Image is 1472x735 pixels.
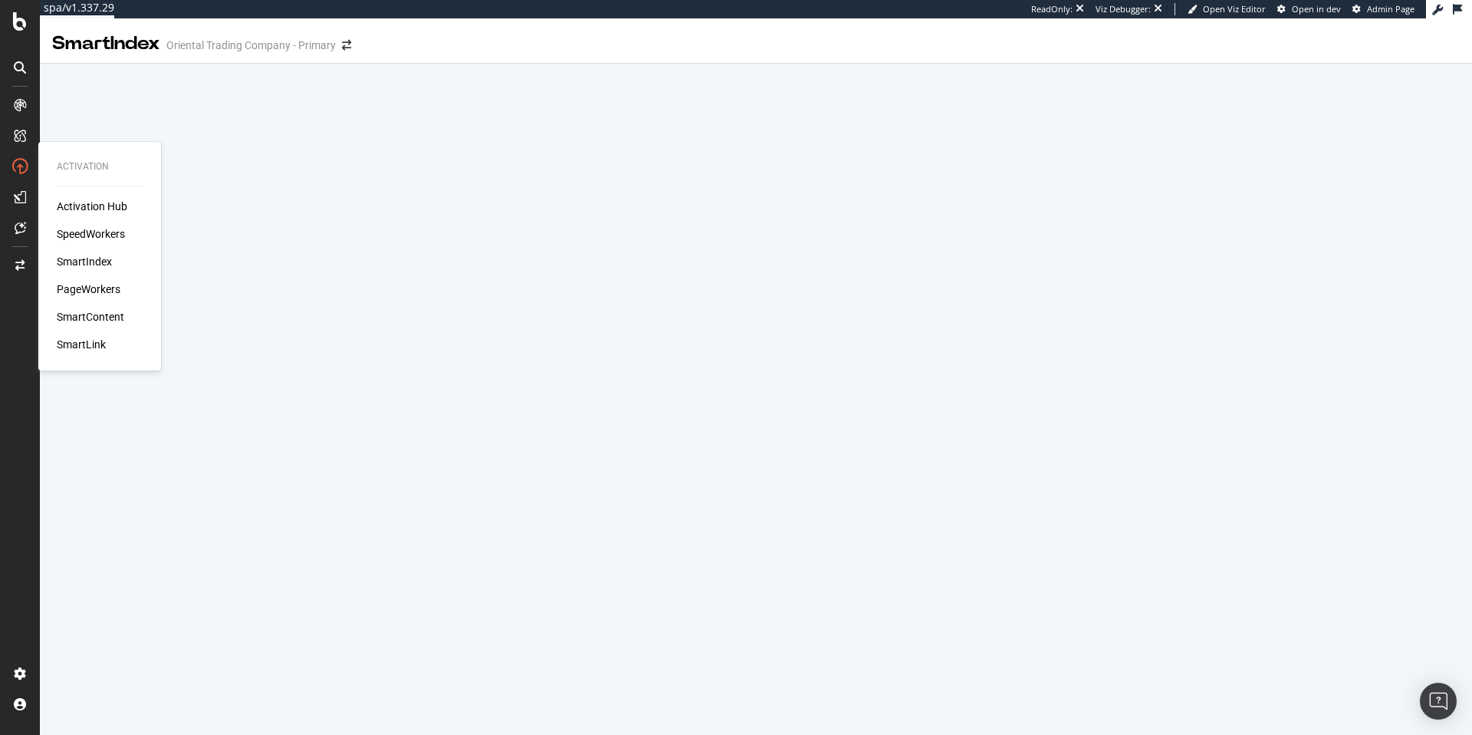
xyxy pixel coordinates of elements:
[1277,3,1341,15] a: Open in dev
[57,309,124,325] a: SmartContent
[1203,3,1266,15] span: Open Viz Editor
[57,337,106,352] a: SmartLink
[57,282,120,297] a: PageWorkers
[57,199,127,214] a: Activation Hub
[52,31,160,57] div: SmartIndex
[57,160,143,173] div: Activation
[57,254,112,269] a: SmartIndex
[40,64,1472,735] iframe: To enrich screen reader interactions, please activate Accessibility in Grammarly extension settings
[1292,3,1341,15] span: Open in dev
[342,40,351,51] div: arrow-right-arrow-left
[1420,683,1457,720] div: Open Intercom Messenger
[166,38,336,53] div: Oriental Trading Company - Primary
[1031,3,1073,15] div: ReadOnly:
[1352,3,1414,15] a: Admin Page
[1188,3,1266,15] a: Open Viz Editor
[1367,3,1414,15] span: Admin Page
[57,226,125,242] a: SpeedWorkers
[1096,3,1151,15] div: Viz Debugger:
